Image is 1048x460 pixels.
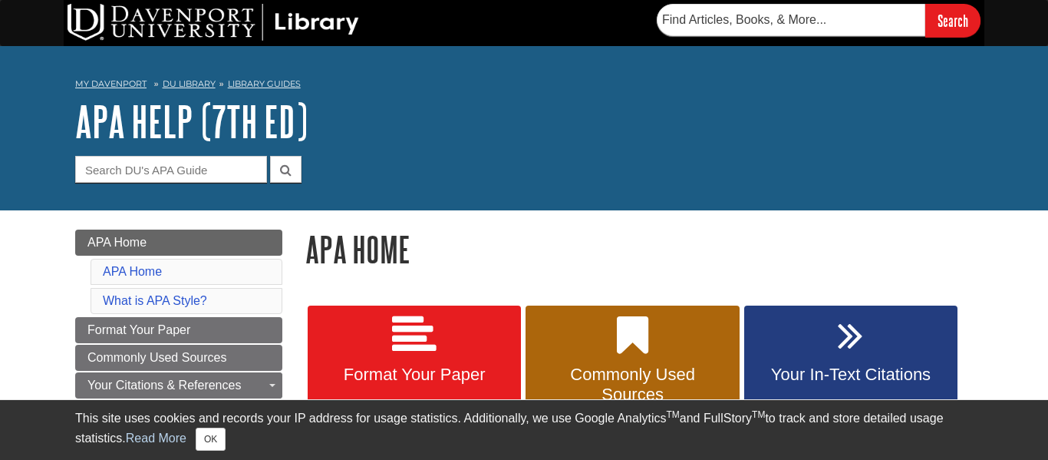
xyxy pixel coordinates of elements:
[103,265,162,278] a: APA Home
[126,432,186,445] a: Read More
[87,323,190,336] span: Format Your Paper
[75,98,308,145] a: APA Help (7th Ed)
[87,236,147,249] span: APA Home
[75,372,282,399] a: Your Citations & References
[657,4,980,37] form: Searches DU Library's articles, books, and more
[666,409,679,420] sup: TM
[305,230,973,269] h1: APA Home
[756,365,946,385] span: Your In-Text Citations
[103,294,207,307] a: What is APA Style?
[75,317,282,343] a: Format Your Paper
[75,78,147,91] a: My Davenport
[657,4,925,36] input: Find Articles, Books, & More...
[752,409,765,420] sup: TM
[75,74,973,98] nav: breadcrumb
[196,428,226,451] button: Close
[75,409,973,451] div: This site uses cookies and records your IP address for usage statistics. Additionally, we use Goo...
[925,4,980,37] input: Search
[163,78,216,89] a: DU Library
[537,365,727,405] span: Commonly Used Sources
[75,230,282,256] a: APA Home
[87,351,226,364] span: Commonly Used Sources
[75,345,282,371] a: Commonly Used Sources
[228,78,301,89] a: Library Guides
[87,379,241,392] span: Your Citations & References
[308,306,521,421] a: Format Your Paper
[744,306,957,421] a: Your In-Text Citations
[319,365,509,385] span: Format Your Paper
[526,306,739,421] a: Commonly Used Sources
[75,156,267,183] input: Search DU's APA Guide
[68,4,359,41] img: DU Library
